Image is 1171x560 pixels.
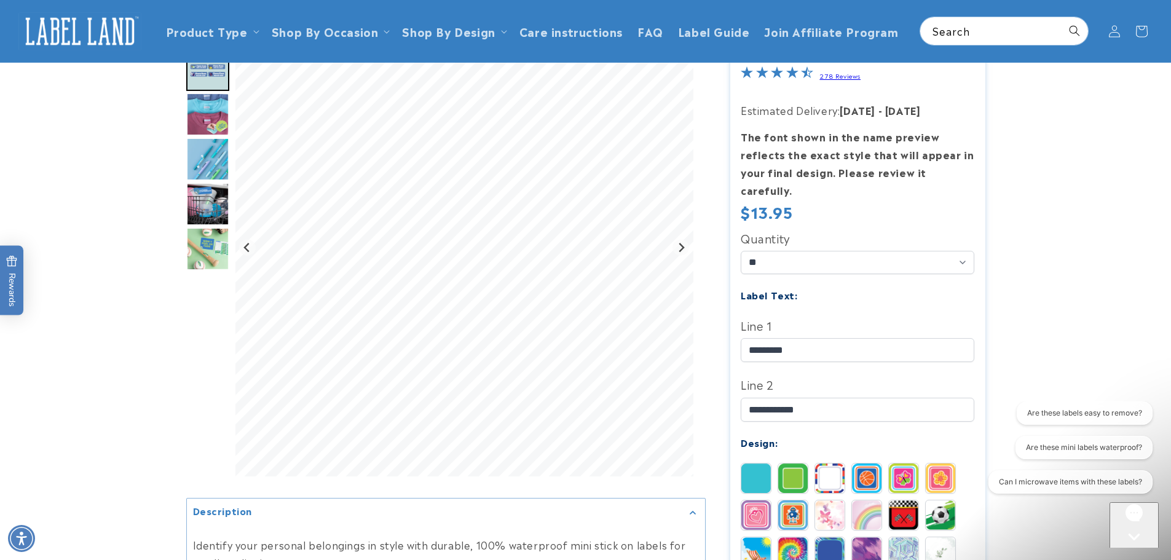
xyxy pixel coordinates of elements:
img: Mini Rectangle Name Labels - Label Land [186,138,229,181]
h2: Description [193,505,253,517]
a: Product Type [166,23,248,39]
span: Shop By Occasion [272,24,379,38]
img: Mini Rectangle Name Labels - Label Land [186,93,229,136]
span: Label Guide [678,24,750,38]
span: Rewards [6,255,18,306]
img: Basketball design mini rectangle name label applied to a pen [186,48,229,91]
img: Mini Rectangle Name Labels - Label Land [186,183,229,226]
p: Estimated Delivery: [741,101,974,119]
a: Shop By Design [402,23,495,39]
label: Label Text: [741,288,798,302]
strong: [DATE] [840,103,875,117]
img: Border [778,463,808,493]
img: Rainbow [852,500,881,530]
img: Stripes [815,463,845,493]
button: Previous slide [239,239,256,256]
strong: The font shown in the name preview reflects the exact style that will appear in your final design... [741,129,974,197]
iframe: Gorgias live chat conversation starters [981,401,1159,505]
img: Label Land [18,12,141,50]
iframe: Gorgias live chat messenger [1110,502,1159,548]
span: Join Affiliate Program [764,24,898,38]
span: $13.95 [741,200,793,223]
img: Soccer [926,500,955,530]
img: Butterfly [889,463,918,493]
summary: Product Type [159,17,264,45]
img: Princess [741,500,771,530]
strong: [DATE] [885,103,921,117]
img: Abstract Butterfly [815,500,845,530]
img: Robot [778,500,808,530]
strong: - [878,103,883,117]
div: Go to slide 6 [186,227,229,270]
a: Care instructions [512,17,630,45]
summary: Shop By Occasion [264,17,395,45]
a: Join Affiliate Program [757,17,905,45]
div: Go to slide 4 [186,138,229,181]
span: Care instructions [519,24,623,38]
label: Design: [741,435,778,449]
a: Label Land [14,7,146,55]
label: Line 1 [741,315,974,335]
label: Line 2 [741,374,974,394]
button: Search [1061,17,1088,44]
summary: Shop By Design [395,17,511,45]
button: Next slide [672,239,689,256]
img: Solid [741,463,771,493]
div: Go to slide 5 [186,183,229,226]
img: Race Car [889,500,918,530]
img: Flower [926,463,955,493]
span: FAQ [637,24,663,38]
img: Mini Rectangle Name Labels - Label Land [186,227,229,270]
label: Quantity [741,228,974,248]
div: Accessibility Menu [8,525,35,552]
a: Label Guide [671,17,757,45]
summary: Description [187,499,705,526]
span: 4.7-star overall rating [741,68,813,82]
a: FAQ [630,17,671,45]
div: Go to slide 2 [186,48,229,91]
img: Basketball [852,463,881,493]
a: 278 Reviews - open in a new tab [819,71,861,80]
div: Go to slide 3 [186,93,229,136]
